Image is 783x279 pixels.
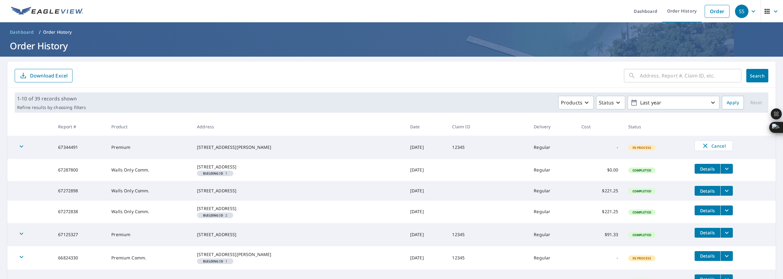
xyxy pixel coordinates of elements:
p: 1-10 of 39 records shown [17,95,86,102]
button: Last year [628,96,719,109]
em: Building ID [203,172,223,175]
span: Details [698,208,717,213]
td: Regular [529,246,577,270]
input: Address, Report #, Claim ID, etc. [640,67,741,84]
td: [DATE] [405,223,447,246]
td: Regular [529,181,577,201]
button: filesDropdownBtn-66824330 [720,251,733,261]
th: Address [192,118,405,136]
span: In Process [629,145,655,150]
div: [STREET_ADDRESS][PERSON_NAME] [197,251,400,258]
button: Cancel [695,141,733,151]
td: [DATE] [405,246,447,270]
td: - [577,136,623,159]
th: Claim ID [447,118,529,136]
span: Details [698,230,717,236]
td: $91.33 [577,223,623,246]
td: Premium [106,223,192,246]
td: 67125327 [53,223,106,246]
td: 67272898 [53,181,106,201]
button: detailsBtn-67272898 [695,186,720,196]
p: Order History [43,29,72,35]
button: detailsBtn-67287800 [695,164,720,174]
td: [DATE] [405,136,447,159]
div: [STREET_ADDRESS] [197,164,400,170]
span: Apply [727,99,739,107]
td: Walls Only Comm. [106,181,192,201]
a: Dashboard [7,27,36,37]
td: $0.00 [577,159,623,181]
td: [DATE] [405,159,447,181]
th: Report # [53,118,106,136]
td: Regular [529,201,577,223]
td: Regular [529,136,577,159]
td: Regular [529,223,577,246]
div: [STREET_ADDRESS] [197,232,400,238]
button: Apply [722,96,744,109]
div: [STREET_ADDRESS] [197,205,400,212]
p: Last year [638,97,709,108]
th: Cost [577,118,623,136]
em: Building ID [203,214,223,217]
td: Walls Only Comm. [106,201,192,223]
button: detailsBtn-66824330 [695,251,720,261]
img: EV Logo [11,7,83,16]
span: Details [698,188,717,194]
span: Completed [629,233,655,237]
div: [STREET_ADDRESS] [197,188,400,194]
button: detailsBtn-67125327 [695,228,720,238]
td: Regular [529,159,577,181]
button: filesDropdownBtn-67272838 [720,205,733,215]
th: Status [623,118,690,136]
th: Date [405,118,447,136]
td: [DATE] [405,201,447,223]
em: Building ID [203,260,223,263]
a: Order [705,5,729,18]
td: 12345 [447,223,529,246]
li: / [39,28,41,36]
button: Search [746,69,768,82]
td: 12345 [447,246,529,270]
td: Premium Comm. [106,246,192,270]
button: Download Excel [15,69,72,82]
td: $221.25 [577,181,623,201]
span: Completed [629,210,655,214]
button: Products [558,96,594,109]
p: Download Excel [30,72,68,79]
div: SS [735,5,748,18]
h1: Order History [7,40,776,52]
th: Delivery [529,118,577,136]
span: Completed [629,189,655,193]
th: Product [106,118,192,136]
div: [STREET_ADDRESS][PERSON_NAME] [197,144,400,150]
td: 67272838 [53,201,106,223]
span: 1 [199,172,231,175]
span: 2 [199,214,231,217]
p: Refine results by choosing filters [17,105,86,110]
td: Walls Only Comm. [106,159,192,181]
span: Details [698,253,717,259]
td: 66824330 [53,246,106,270]
td: 67287800 [53,159,106,181]
button: detailsBtn-67272838 [695,205,720,215]
td: Premium [106,136,192,159]
span: Details [698,166,717,172]
td: 12345 [447,136,529,159]
button: filesDropdownBtn-67125327 [720,228,733,238]
p: Status [599,99,614,106]
span: Cancel [701,142,726,149]
p: Products [561,99,582,106]
span: In Process [629,256,655,260]
span: Completed [629,168,655,172]
button: filesDropdownBtn-67287800 [720,164,733,174]
span: Dashboard [10,29,34,35]
button: filesDropdownBtn-67272898 [720,186,733,196]
button: Status [596,96,625,109]
span: 1 [199,260,231,263]
td: [DATE] [405,181,447,201]
span: Search [751,73,763,79]
nav: breadcrumb [7,27,776,37]
td: - [577,246,623,270]
td: 67344491 [53,136,106,159]
td: $221.25 [577,201,623,223]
